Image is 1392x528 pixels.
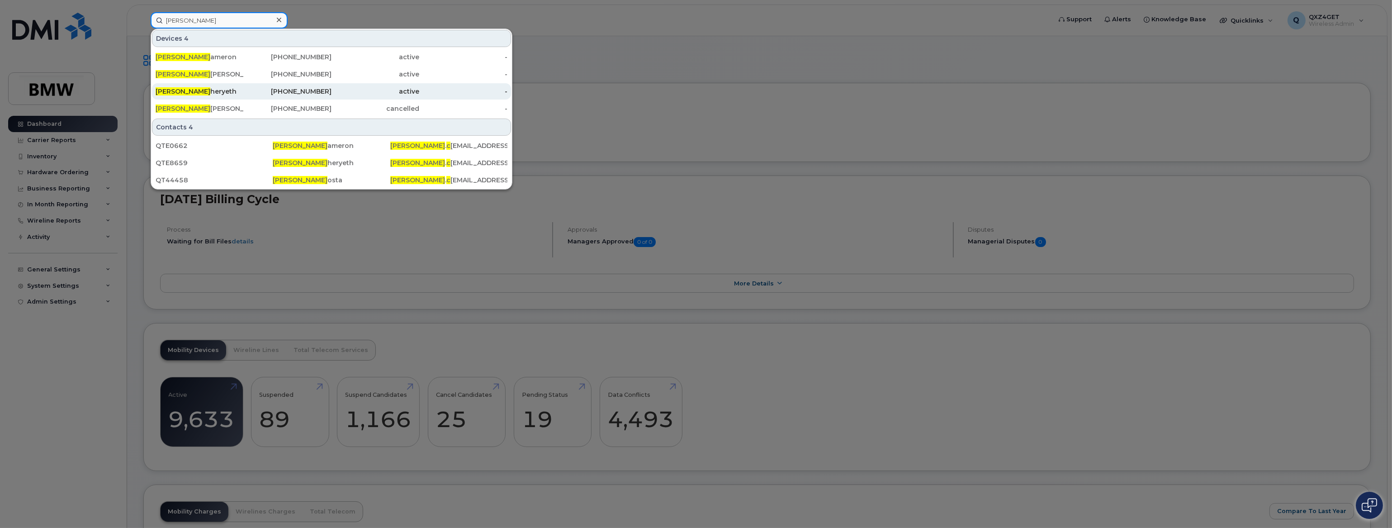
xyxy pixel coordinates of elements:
[156,141,273,150] div: QTE0662
[273,141,390,150] div: ameron
[152,138,511,154] a: QTE0662[PERSON_NAME]ameron[PERSON_NAME].c[EMAIL_ADDRESS][DOMAIN_NAME]
[1362,498,1377,513] img: Open chat
[152,49,511,65] a: [PERSON_NAME]ameron[PHONE_NUMBER]active-
[152,83,511,100] a: [PERSON_NAME]heryeth[PHONE_NUMBER]active-
[446,176,450,184] span: c
[152,100,511,117] a: [PERSON_NAME][PERSON_NAME][PHONE_NUMBER]cancelled-
[156,87,244,96] div: heryeth
[420,52,508,62] div: -
[244,104,332,113] div: [PHONE_NUMBER]
[420,87,508,96] div: -
[152,119,511,136] div: Contacts
[331,87,420,96] div: active
[156,87,210,95] span: [PERSON_NAME]
[420,70,508,79] div: -
[152,66,511,82] a: [PERSON_NAME][PERSON_NAME][PHONE_NUMBER]active-
[390,141,507,150] div: . [EMAIL_ADDRESS][DOMAIN_NAME]
[273,158,390,167] div: heryeth
[244,87,332,96] div: [PHONE_NUMBER]
[331,52,420,62] div: active
[420,104,508,113] div: -
[244,70,332,79] div: [PHONE_NUMBER]
[446,142,450,150] span: c
[156,70,244,79] div: [PERSON_NAME]
[156,158,273,167] div: QTE8659
[273,176,327,184] span: [PERSON_NAME]
[156,53,210,61] span: [PERSON_NAME]
[156,176,273,185] div: QT44458
[152,155,511,171] a: QTE8659[PERSON_NAME]heryeth[PERSON_NAME].c[EMAIL_ADDRESS][DOMAIN_NAME]
[156,70,210,78] span: [PERSON_NAME]
[390,158,507,167] div: . [EMAIL_ADDRESS][DOMAIN_NAME]
[189,123,193,132] span: 4
[273,159,327,167] span: [PERSON_NAME]
[390,176,507,185] div: . [EMAIL_ADDRESS][DOMAIN_NAME]
[273,176,390,185] div: osta
[244,52,332,62] div: [PHONE_NUMBER]
[446,159,450,167] span: c
[152,172,511,188] a: QT44458[PERSON_NAME]osta[PERSON_NAME].c[EMAIL_ADDRESS][DOMAIN_NAME]
[184,34,189,43] span: 4
[331,104,420,113] div: cancelled
[156,104,244,113] div: [PERSON_NAME]
[152,30,511,47] div: Devices
[156,52,244,62] div: ameron
[390,176,445,184] span: [PERSON_NAME]
[390,159,445,167] span: [PERSON_NAME]
[156,105,210,113] span: [PERSON_NAME]
[390,142,445,150] span: [PERSON_NAME]
[273,142,327,150] span: [PERSON_NAME]
[331,70,420,79] div: active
